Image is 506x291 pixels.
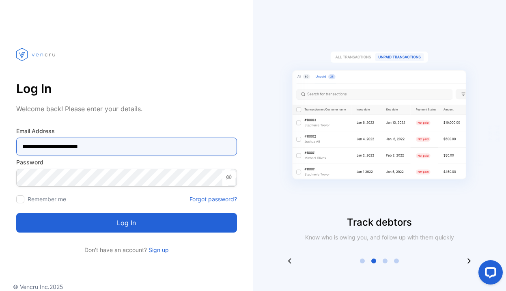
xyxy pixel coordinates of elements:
label: Email Address [16,127,237,135]
p: Welcome back! Please enter your details. [16,104,237,114]
label: Remember me [28,196,66,203]
p: Know who is owing you, and follow up with them quickly [301,233,457,241]
p: Log In [16,79,237,98]
p: Don't have an account? [16,246,237,254]
img: slider image [278,32,481,215]
iframe: LiveChat chat widget [472,257,506,291]
a: Forgot password? [189,195,237,203]
label: Password [16,158,237,166]
a: Sign up [147,246,169,253]
button: Log in [16,213,237,233]
img: vencru logo [16,32,57,76]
